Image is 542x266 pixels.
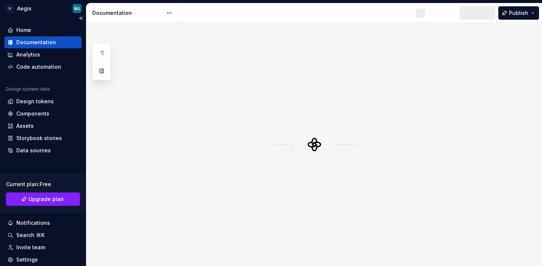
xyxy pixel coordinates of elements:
[4,49,82,61] a: Analytics
[29,195,64,203] span: Upgrade plan
[4,217,82,229] button: Notifications
[16,134,62,142] div: Storybook stories
[16,39,56,46] div: Documentation
[4,108,82,120] a: Components
[4,61,82,73] a: Code automation
[16,231,44,239] div: Search ⌘K
[74,6,80,12] div: MJ
[4,24,82,36] a: Home
[16,51,40,58] div: Analytics
[16,98,54,105] div: Design tokens
[5,4,14,13] div: U
[16,244,45,251] div: Invite team
[6,86,50,92] div: Design system data
[4,95,82,107] a: Design tokens
[16,110,49,117] div: Components
[6,181,80,188] div: Current plan : Free
[16,256,38,263] div: Settings
[92,9,162,17] div: Documentation
[16,147,51,154] div: Data sources
[1,0,85,16] button: UAegisMJ
[4,241,82,253] a: Invite team
[4,254,82,266] a: Settings
[6,192,80,206] button: Upgrade plan
[4,36,82,48] a: Documentation
[17,5,32,12] div: Aegis
[16,122,34,130] div: Assets
[76,13,86,23] button: Collapse sidebar
[4,120,82,132] a: Assets
[16,63,61,71] div: Code automation
[4,145,82,156] a: Data sources
[16,219,50,227] div: Notifications
[498,6,539,20] button: Publish
[4,132,82,144] a: Storybook stories
[4,229,82,241] button: Search ⌘K
[509,9,528,17] span: Publish
[16,26,31,34] div: Home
